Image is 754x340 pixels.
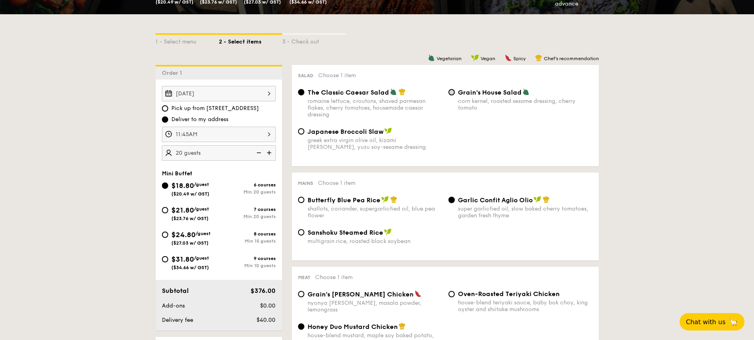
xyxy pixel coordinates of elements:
input: Deliver to my address [162,116,168,123]
input: Garlic Confit Aglio Oliosuper garlicfied oil, slow baked cherry tomatoes, garden fresh thyme [448,197,455,203]
span: /guest [196,231,211,236]
span: Choose 1 item [315,274,353,281]
div: Min 20 guests [219,189,276,195]
img: icon-vegan.f8ff3823.svg [534,196,541,203]
span: Grain's [PERSON_NAME] Chicken [308,291,414,298]
span: ($23.76 w/ GST) [171,216,209,221]
span: /guest [194,255,209,261]
img: icon-chef-hat.a58ddaea.svg [543,196,550,203]
span: The Classic Caesar Salad [308,89,389,96]
span: Oven-Roasted Teriyaki Chicken [458,290,560,298]
span: Meat [298,275,310,280]
span: Spicy [513,56,526,61]
div: 6 courses [219,182,276,188]
div: 7 courses [219,207,276,212]
img: icon-vegetarian.fe4039eb.svg [522,88,530,95]
div: romaine lettuce, croutons, shaved parmesan flakes, cherry tomatoes, housemade caesar dressing [308,98,442,118]
input: Grain's [PERSON_NAME] Chickennyonya [PERSON_NAME], masala powder, lemongrass [298,291,304,297]
span: ($27.03 w/ GST) [171,240,209,246]
span: Garlic Confit Aglio Olio [458,196,533,204]
div: 3 - Check out [282,35,346,46]
img: icon-chef-hat.a58ddaea.svg [399,323,406,330]
span: Butterfly Blue Pea Rice [308,196,380,204]
span: Vegetarian [437,56,462,61]
span: Order 1 [162,70,185,76]
span: Add-ons [162,302,185,309]
input: Event date [162,86,276,101]
span: $0.00 [260,302,275,309]
div: Min 10 guests [219,263,276,268]
input: $31.80/guest($34.66 w/ GST)9 coursesMin 10 guests [162,256,168,262]
span: Chef's recommendation [544,56,599,61]
span: Mains [298,180,313,186]
span: Mini Buffet [162,170,192,177]
span: Grain's House Salad [458,89,522,96]
input: Oven-Roasted Teriyaki Chickenhouse-blend teriyaki sauce, baby bok choy, king oyster and shiitake ... [448,291,455,297]
img: icon-reduce.1d2dbef1.svg [252,145,264,160]
span: $21.80 [171,206,194,215]
div: house-blend teriyaki sauce, baby bok choy, king oyster and shiitake mushrooms [458,299,593,313]
div: Min 15 guests [219,238,276,244]
span: $40.00 [256,317,275,323]
input: Japanese Broccoli Slawgreek extra virgin olive oil, kizami [PERSON_NAME], yuzu soy-sesame dressing [298,128,304,135]
span: Chat with us [686,318,726,326]
span: /guest [194,206,209,212]
img: icon-chef-hat.a58ddaea.svg [399,88,406,95]
img: icon-vegan.f8ff3823.svg [381,196,389,203]
input: $24.80/guest($27.03 w/ GST)8 coursesMin 15 guests [162,232,168,238]
img: icon-vegetarian.fe4039eb.svg [428,54,435,61]
span: Sanshoku Steamed Rice [308,229,383,236]
span: Subtotal [162,287,189,294]
div: super garlicfied oil, slow baked cherry tomatoes, garden fresh thyme [458,205,593,219]
img: icon-spicy.37a8142b.svg [414,290,422,297]
img: icon-vegan.f8ff3823.svg [471,54,479,61]
div: Min 20 guests [219,214,276,219]
span: Japanese Broccoli Slaw [308,128,384,135]
div: corn kernel, roasted sesame dressing, cherry tomato [458,98,593,111]
input: Pick up from [STREET_ADDRESS] [162,105,168,112]
div: shallots, coriander, supergarlicfied oil, blue pea flower [308,205,442,219]
img: icon-add.58712e84.svg [264,145,276,160]
input: Grain's House Saladcorn kernel, roasted sesame dressing, cherry tomato [448,89,455,95]
div: greek extra virgin olive oil, kizami [PERSON_NAME], yuzu soy-sesame dressing [308,137,442,150]
span: ($34.66 w/ GST) [171,265,209,270]
div: nyonya [PERSON_NAME], masala powder, lemongrass [308,300,442,313]
span: $31.80 [171,255,194,264]
input: The Classic Caesar Saladromaine lettuce, croutons, shaved parmesan flakes, cherry tomatoes, house... [298,89,304,95]
div: 8 courses [219,231,276,237]
input: $21.80/guest($23.76 w/ GST)7 coursesMin 20 guests [162,207,168,213]
div: 1 - Select menu [156,35,219,46]
img: icon-chef-hat.a58ddaea.svg [390,196,397,203]
span: Salad [298,73,313,78]
span: Honey Duo Mustard Chicken [308,323,398,331]
span: /guest [194,182,209,187]
input: $18.80/guest($20.49 w/ GST)6 coursesMin 20 guests [162,182,168,189]
input: Event time [162,127,276,142]
span: 🦙 [729,317,738,327]
img: icon-vegan.f8ff3823.svg [384,127,392,135]
span: $18.80 [171,181,194,190]
span: Choose 1 item [318,180,355,186]
span: Choose 1 item [318,72,356,79]
div: multigrain rice, roasted black soybean [308,238,442,245]
input: Honey Duo Mustard Chickenhouse-blend mustard, maple soy baked potato, parsley [298,323,304,330]
span: $24.80 [171,230,196,239]
img: icon-spicy.37a8142b.svg [505,54,512,61]
div: 9 courses [219,256,276,261]
img: icon-vegan.f8ff3823.svg [384,228,392,236]
img: icon-vegetarian.fe4039eb.svg [390,88,397,95]
span: Vegan [481,56,495,61]
input: Number of guests [162,145,276,161]
span: Deliver to my address [171,116,228,123]
img: icon-chef-hat.a58ddaea.svg [535,54,542,61]
input: Sanshoku Steamed Ricemultigrain rice, roasted black soybean [298,229,304,236]
button: Chat with us🦙 [680,313,745,331]
span: $376.00 [251,287,275,294]
div: 2 - Select items [219,35,282,46]
span: Delivery fee [162,317,193,323]
span: Pick up from [STREET_ADDRESS] [171,104,259,112]
input: Butterfly Blue Pea Riceshallots, coriander, supergarlicfied oil, blue pea flower [298,197,304,203]
span: ($20.49 w/ GST) [171,191,209,197]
